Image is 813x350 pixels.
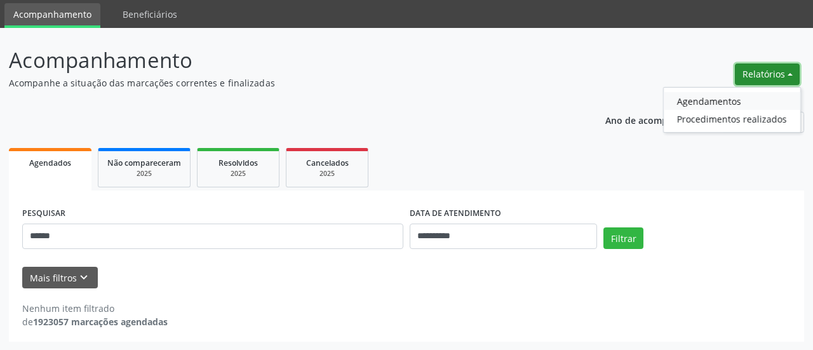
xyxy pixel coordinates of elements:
label: DATA DE ATENDIMENTO [410,204,501,224]
div: 2025 [295,169,359,178]
a: Acompanhamento [4,3,100,28]
span: Não compareceram [107,158,181,168]
button: Mais filtroskeyboard_arrow_down [22,267,98,289]
div: de [22,315,168,328]
ul: Relatórios [663,87,801,133]
div: 2025 [206,169,270,178]
label: PESQUISAR [22,204,65,224]
span: Agendados [29,158,71,168]
div: Nenhum item filtrado [22,302,168,315]
strong: 1923057 marcações agendadas [33,316,168,328]
i: keyboard_arrow_down [77,271,91,285]
div: 2025 [107,169,181,178]
a: Beneficiários [114,3,186,25]
p: Acompanhe a situação das marcações correntes e finalizadas [9,76,565,90]
button: Relatórios [735,64,800,85]
a: Procedimentos realizados [664,110,800,128]
span: Resolvidos [218,158,258,168]
p: Acompanhamento [9,44,565,76]
button: Filtrar [603,227,643,249]
span: Cancelados [306,158,349,168]
a: Agendamentos [664,92,800,110]
p: Ano de acompanhamento [605,112,718,128]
